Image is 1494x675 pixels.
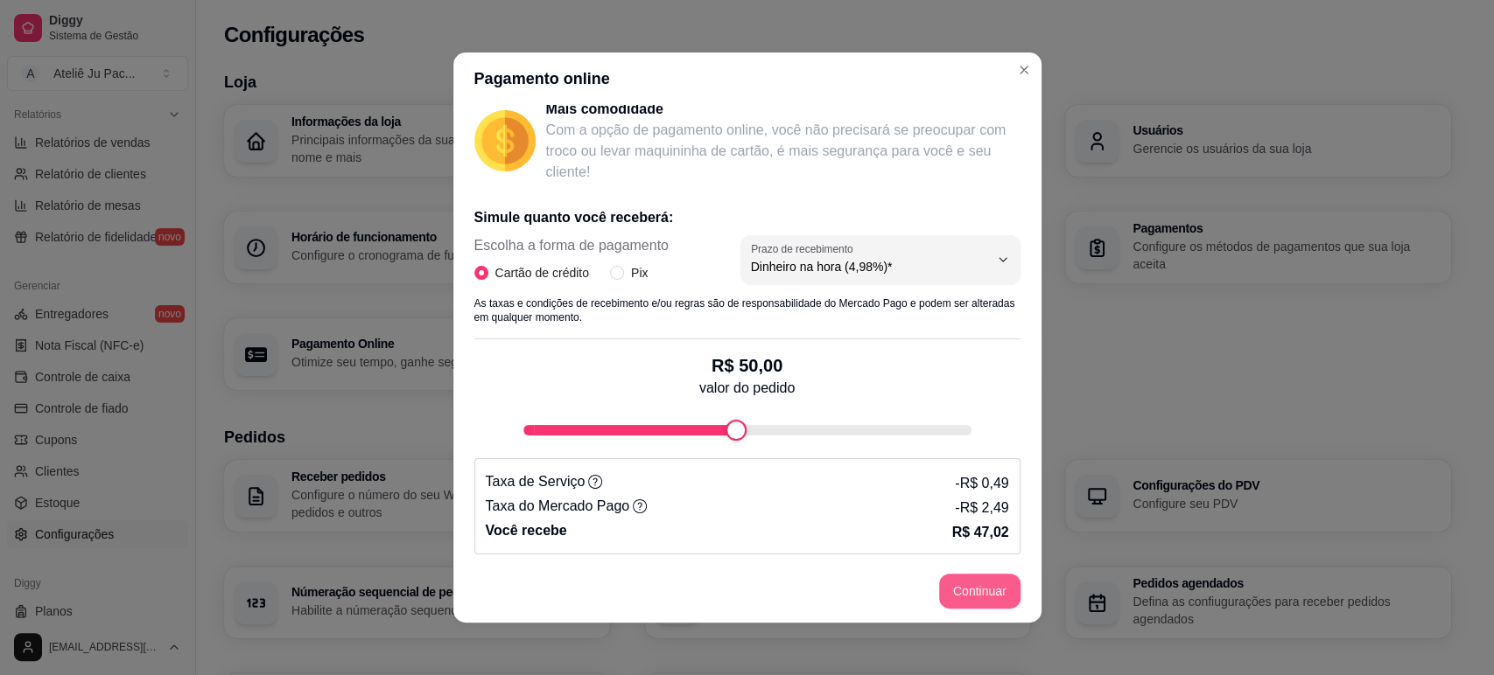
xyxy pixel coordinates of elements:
[955,473,1008,494] p: - R$ 0,49
[624,263,655,282] span: Pix
[699,378,795,399] p: valor do pedido
[474,235,669,256] span: Escolha a forma de pagamento
[488,263,596,282] span: Cartão de crédito
[474,207,1021,228] p: Simule quanto você receberá:
[546,120,1021,183] p: Com a opção de pagamento online, você não precisará se preocupar com troco ou levar maquininha de...
[474,296,1021,324] p: As taxas e condições de recebimento e/ou regras são de responsabilidade do Mercado Pago e podem s...
[740,235,1021,284] button: Prazo de recebimentoDinheiro na hora (4,98%)*
[955,498,1008,518] p: - R$ 2,49
[486,520,567,541] p: Você recebe
[952,522,1009,543] p: R$ 47,02
[751,258,989,275] span: Dinheiro na hora (4,98%)*
[474,110,536,171] img: Mais comodidade
[546,99,1021,120] p: Mais comodidade
[699,353,795,378] p: R$ 50,00
[1010,56,1038,84] button: Close
[523,420,971,441] div: fee-calculator
[453,52,1042,105] header: Pagamento online
[486,471,603,492] p: Taxa de Serviço
[486,496,648,517] p: Taxa do Mercado Pago
[939,574,1021,609] button: Continuar
[751,241,859,256] label: Prazo de recebimento
[474,235,669,282] div: Escolha a forma de pagamento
